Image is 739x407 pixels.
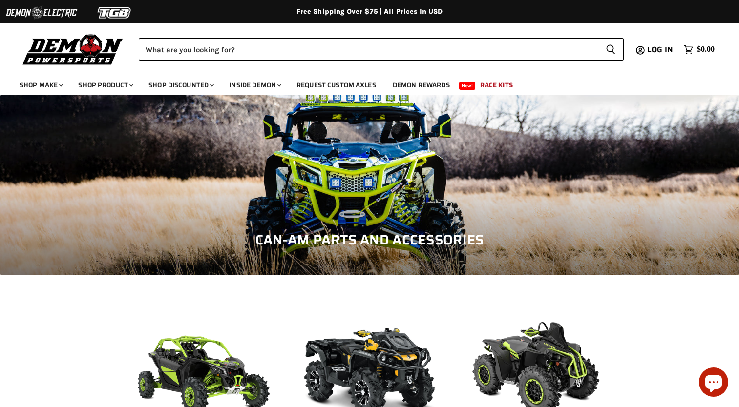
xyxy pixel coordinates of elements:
[12,75,69,95] a: Shop Make
[459,82,476,90] span: New!
[139,38,598,61] input: Search
[385,75,457,95] a: Demon Rewards
[139,38,624,61] form: Product
[647,43,673,56] span: Log in
[473,75,520,95] a: Race Kits
[696,367,731,399] inbox-online-store-chat: Shopify online store chat
[141,75,220,95] a: Shop Discounted
[598,38,624,61] button: Search
[71,75,139,95] a: Shop Product
[697,45,715,54] span: $0.00
[222,75,287,95] a: Inside Demon
[12,71,712,95] ul: Main menu
[20,32,127,66] img: Demon Powersports
[5,3,78,22] img: Demon Electric Logo 2
[78,3,151,22] img: TGB Logo 2
[679,42,719,57] a: $0.00
[643,45,679,54] a: Log in
[15,232,724,248] h1: Can-Am Parts and Accessories
[289,75,383,95] a: Request Custom Axles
